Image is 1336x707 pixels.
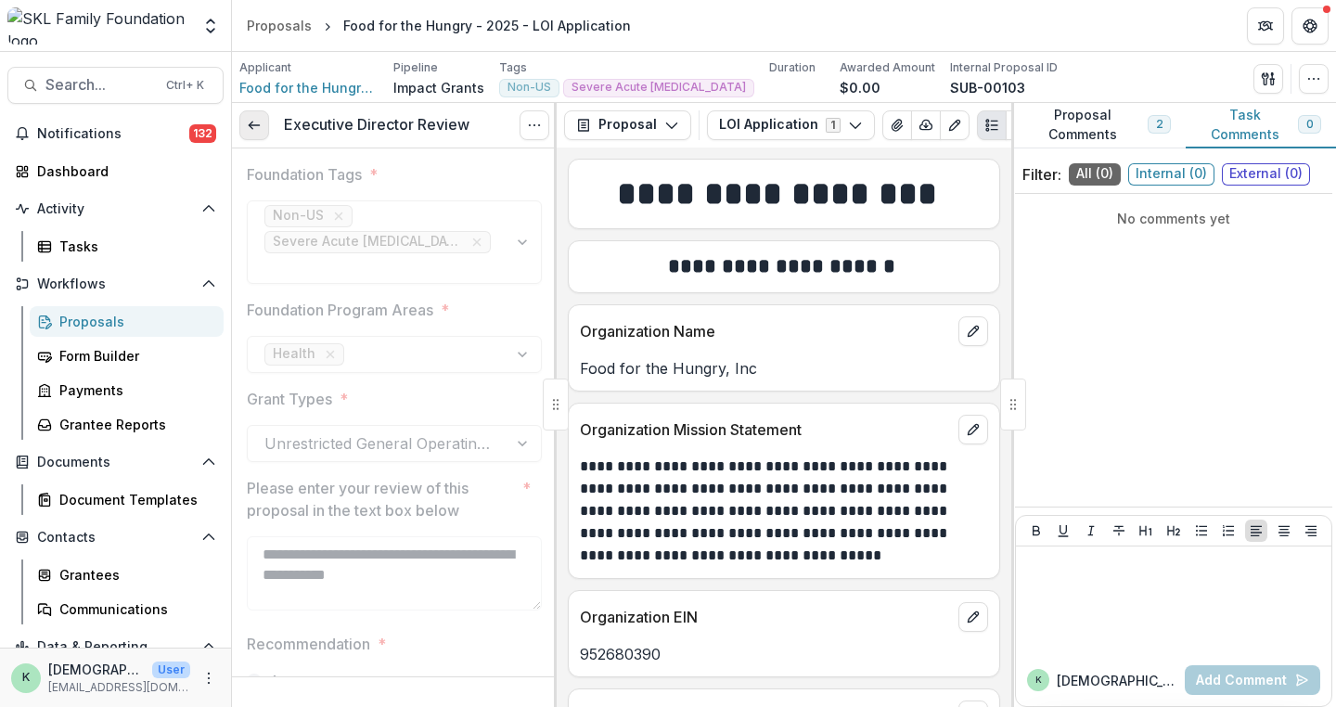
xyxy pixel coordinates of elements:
button: Align Right [1300,520,1322,542]
a: Dashboard [7,156,224,186]
button: Open Contacts [7,522,224,552]
p: Internal Proposal ID [950,59,1058,76]
button: Bold [1025,520,1047,542]
div: Tasks [59,237,209,256]
div: Grantees [59,565,209,585]
p: $0.00 [840,78,880,97]
a: Document Templates [30,484,224,515]
button: Align Center [1273,520,1295,542]
p: Filter: [1022,163,1061,186]
button: Notifications132 [7,119,224,148]
span: All ( 0 ) [1069,163,1121,186]
p: [EMAIL_ADDRESS][DOMAIN_NAME] [48,679,190,696]
button: edit [958,602,988,632]
p: 952680390 [580,643,988,665]
button: Options [520,110,549,140]
button: Open Documents [7,447,224,477]
span: Documents [37,455,194,470]
span: Approve [269,670,331,692]
p: Please enter your review of this proposal in the text box below [247,477,515,521]
button: Open Data & Reporting [7,632,224,662]
button: Align Left [1245,520,1267,542]
p: Food for the Hungry, Inc [580,357,988,379]
p: No comments yet [1022,209,1325,228]
p: User [152,662,190,678]
div: Proposals [247,16,312,35]
button: Proposal Comments [1011,103,1186,148]
span: Non-US [507,81,551,94]
span: Activity [37,201,194,217]
button: Open Workflows [7,269,224,299]
div: kristen [22,672,30,684]
p: Organization EIN [580,606,951,628]
button: Heading 2 [1163,520,1185,542]
button: PDF view [1006,110,1035,140]
p: Duration [769,59,816,76]
p: Awarded Amount [840,59,935,76]
a: Payments [30,375,224,405]
h3: Executive Director Review [284,116,469,134]
p: Foundation Program Areas [247,299,433,321]
button: edit [958,415,988,444]
span: Search... [45,76,155,94]
span: Workflows [37,276,194,292]
button: View Attached Files [882,110,912,140]
span: Severe Acute [MEDICAL_DATA] [572,81,746,94]
a: Food for the Hungry, Inc [239,78,379,97]
p: Recommendation [247,633,370,655]
p: Organization Mission Statement [580,418,951,441]
p: Pipeline [393,59,438,76]
button: Plaintext view [977,110,1007,140]
nav: breadcrumb [239,12,638,39]
p: [DEMOGRAPHIC_DATA] [48,660,145,679]
button: Bullet List [1190,520,1213,542]
button: Search... [7,67,224,104]
a: Grantee Reports [30,409,224,440]
a: Form Builder [30,341,224,371]
p: Impact Grants [393,78,484,97]
span: 2 [1156,118,1163,131]
div: Dashboard [37,161,209,181]
div: Payments [59,380,209,400]
button: Underline [1052,520,1074,542]
span: 132 [189,124,216,143]
p: Organization Name [580,320,951,342]
button: edit [958,316,988,346]
button: Heading 1 [1135,520,1157,542]
a: Tasks [30,231,224,262]
div: Document Templates [59,490,209,509]
p: [DEMOGRAPHIC_DATA] [1057,671,1177,690]
p: SUB-00103 [950,78,1025,97]
div: kristen [1035,675,1042,685]
button: LOI Application1 [707,110,875,140]
div: Ctrl + K [162,75,208,96]
button: Strike [1108,520,1130,542]
button: Partners [1247,7,1284,45]
button: More [198,667,220,689]
button: Italicize [1080,520,1102,542]
button: Open entity switcher [198,7,224,45]
button: Get Help [1291,7,1329,45]
span: Notifications [37,126,189,142]
div: Communications [59,599,209,619]
div: Food for the Hungry - 2025 - LOI Application [343,16,631,35]
a: Proposals [239,12,319,39]
span: Contacts [37,530,194,546]
img: SKL Family Foundation logo [7,7,190,45]
button: Add Comment [1185,665,1320,695]
button: Edit as form [940,110,970,140]
p: Applicant [239,59,291,76]
span: Data & Reporting [37,639,194,655]
div: Proposals [59,312,209,331]
div: Grantee Reports [59,415,209,434]
span: 0 [1306,118,1313,131]
button: Proposal [564,110,691,140]
button: Ordered List [1217,520,1240,542]
div: Form Builder [59,346,209,366]
span: External ( 0 ) [1222,163,1310,186]
p: Tags [499,59,527,76]
a: Proposals [30,306,224,337]
p: Foundation Tags [247,163,362,186]
p: Grant Types [247,388,332,410]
